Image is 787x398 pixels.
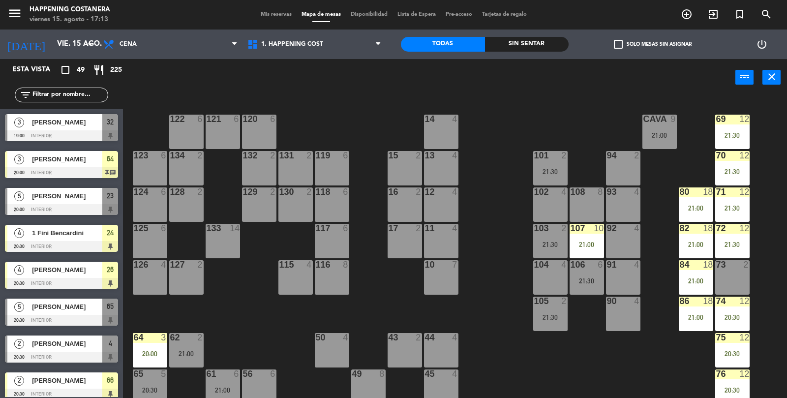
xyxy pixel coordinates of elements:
[30,5,110,15] div: Happening Costanera
[197,333,203,342] div: 2
[279,151,280,160] div: 131
[634,224,640,233] div: 4
[343,151,349,160] div: 6
[352,369,353,378] div: 49
[561,260,567,269] div: 4
[109,337,112,349] span: 4
[14,118,24,127] span: 3
[133,387,167,394] div: 20:30
[133,350,167,357] div: 20:00
[107,227,114,239] span: 24
[261,41,323,48] span: 1. HAPPENING COST
[32,338,102,349] span: [PERSON_NAME]
[670,115,676,123] div: 9
[416,333,422,342] div: 2
[716,187,717,196] div: 71
[170,333,171,342] div: 62
[716,297,717,306] div: 74
[716,115,717,123] div: 69
[533,314,568,321] div: 21:30
[7,6,22,24] button: menu
[703,224,713,233] div: 18
[452,333,458,342] div: 4
[634,187,640,196] div: 4
[766,71,778,83] i: close
[169,350,204,357] div: 21:00
[561,224,567,233] div: 2
[401,37,485,52] div: Todas
[110,64,122,76] span: 225
[634,260,640,269] div: 4
[743,260,749,269] div: 2
[534,151,535,160] div: 101
[170,115,171,123] div: 122
[14,191,24,201] span: 5
[107,301,114,312] span: 65
[60,64,71,76] i: crop_square
[161,187,167,196] div: 6
[306,260,312,269] div: 4
[20,89,31,101] i: filter_list
[32,265,102,275] span: [PERSON_NAME]
[279,187,280,196] div: 130
[84,38,96,50] i: arrow_drop_down
[561,297,567,306] div: 2
[14,339,24,349] span: 2
[642,132,677,139] div: 21:00
[594,224,604,233] div: 10
[452,369,458,378] div: 4
[416,187,422,196] div: 2
[107,190,114,202] span: 23
[716,151,717,160] div: 70
[760,8,772,20] i: search
[234,115,240,123] div: 6
[416,151,422,160] div: 2
[561,151,567,160] div: 2
[206,387,240,394] div: 21:00
[170,260,171,269] div: 127
[107,374,114,386] span: 66
[32,375,102,386] span: [PERSON_NAME]
[343,224,349,233] div: 6
[14,154,24,164] span: 3
[534,187,535,196] div: 102
[477,12,532,17] span: Tarjetas de regalo
[598,187,604,196] div: 8
[270,115,276,123] div: 6
[614,40,692,49] label: Solo mesas sin asignar
[14,265,24,275] span: 4
[715,132,750,139] div: 21:30
[170,187,171,196] div: 128
[77,64,85,76] span: 49
[7,6,22,21] i: menu
[441,12,477,17] span: Pre-acceso
[703,297,713,306] div: 18
[739,224,749,233] div: 12
[739,151,749,160] div: 12
[161,224,167,233] div: 6
[393,12,441,17] span: Lista de Espera
[756,38,768,50] i: power_settings_new
[534,297,535,306] div: 105
[570,277,604,284] div: 21:30
[715,350,750,357] div: 20:30
[735,70,754,85] button: power_input
[107,116,114,128] span: 32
